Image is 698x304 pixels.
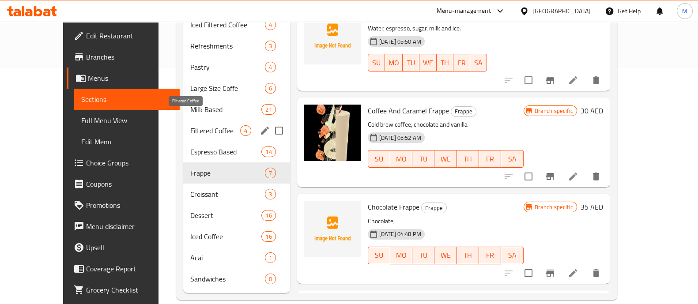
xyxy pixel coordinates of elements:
span: [DATE] 04:48 PM [376,230,425,238]
span: 4 [265,63,275,71]
span: Branch specific [531,203,577,211]
span: Refreshments [190,41,265,51]
div: items [265,83,276,94]
p: Chocolate, [368,216,524,227]
span: Menus [88,73,173,83]
div: items [265,252,276,263]
button: TH [457,247,479,264]
span: FR [483,153,498,165]
span: Grocery Checklist [86,285,173,295]
span: [DATE] 05:52 AM [376,134,425,142]
span: Sections [81,94,173,105]
a: Coverage Report [67,258,180,279]
button: MO [385,54,403,71]
span: 16 [262,211,275,220]
span: Menu disclaimer [86,221,173,232]
a: Coupons [67,173,180,195]
div: Frappe [421,203,447,213]
div: Filtered Coffee4edit [183,120,290,141]
div: items [265,189,276,199]
span: Frappe [422,203,446,213]
span: SU [372,153,387,165]
button: FR [479,150,501,168]
span: TU [416,249,431,262]
div: items [240,125,251,136]
span: 1 [265,254,275,262]
button: Branch-specific-item [540,70,561,91]
a: Menus [67,68,180,89]
span: Acai [190,252,265,263]
span: 3 [265,190,275,199]
span: WE [438,153,453,165]
span: 4 [265,21,275,29]
p: Cold brew coffee, chocolate and vanilla [368,119,524,130]
div: Frappe7 [183,162,290,184]
span: 16 [262,233,275,241]
button: MO [390,247,412,264]
span: SA [505,153,520,165]
button: SA [501,150,523,168]
span: TH [460,249,475,262]
span: Croissant [190,189,265,199]
a: Full Menu View [74,110,180,131]
span: 6 [265,84,275,93]
button: TU [412,247,434,264]
a: Promotions [67,195,180,216]
p: Water, espresso, sugar, milk and ice. [368,23,487,34]
div: items [265,62,276,72]
button: Branch-specific-item [540,263,561,284]
a: Edit menu item [568,171,578,182]
div: Refreshments3 [183,35,290,56]
a: Choice Groups [67,152,180,173]
span: TU [406,56,416,69]
span: Frappe [190,168,265,178]
a: Sections [74,89,180,110]
span: SA [505,249,520,262]
span: Dessert [190,210,261,221]
span: 21 [262,105,275,114]
a: Branches [67,46,180,68]
span: Frappe [451,106,476,116]
img: Coffee And Caramel Frappe [304,105,361,161]
button: SA [501,247,523,264]
button: Branch-specific-item [540,166,561,187]
span: Iced Coffee [190,231,261,242]
span: Chocolate Frappe [368,200,419,214]
div: Sandwiches [190,274,265,284]
span: 7 [265,169,275,177]
span: [DATE] 05:50 AM [376,38,425,46]
button: delete [585,263,607,284]
span: Select to update [519,264,538,282]
span: SU [372,56,381,69]
div: Pastry4 [183,56,290,78]
button: WE [434,150,457,168]
span: WE [438,249,453,262]
span: Full Menu View [81,115,173,126]
button: WE [419,54,437,71]
span: Select to update [519,167,538,186]
span: Espresso Based [190,146,261,157]
a: Upsell [67,237,180,258]
span: TH [440,56,450,69]
div: Sandwiches0 [183,268,290,289]
div: Large Size Coffe6 [183,78,290,99]
a: Menu disclaimer [67,216,180,237]
span: M [682,6,687,16]
div: items [261,231,275,242]
a: Edit Menu [74,131,180,152]
button: SU [368,54,385,71]
span: Upsell [86,242,173,253]
div: Menu-management [437,6,491,16]
button: edit [258,124,272,137]
span: FR [457,56,467,69]
div: items [261,210,275,221]
span: Select to update [519,71,538,90]
a: Edit Restaurant [67,25,180,46]
div: items [265,41,276,51]
div: Dessert16 [183,205,290,226]
a: Edit menu item [568,268,578,278]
